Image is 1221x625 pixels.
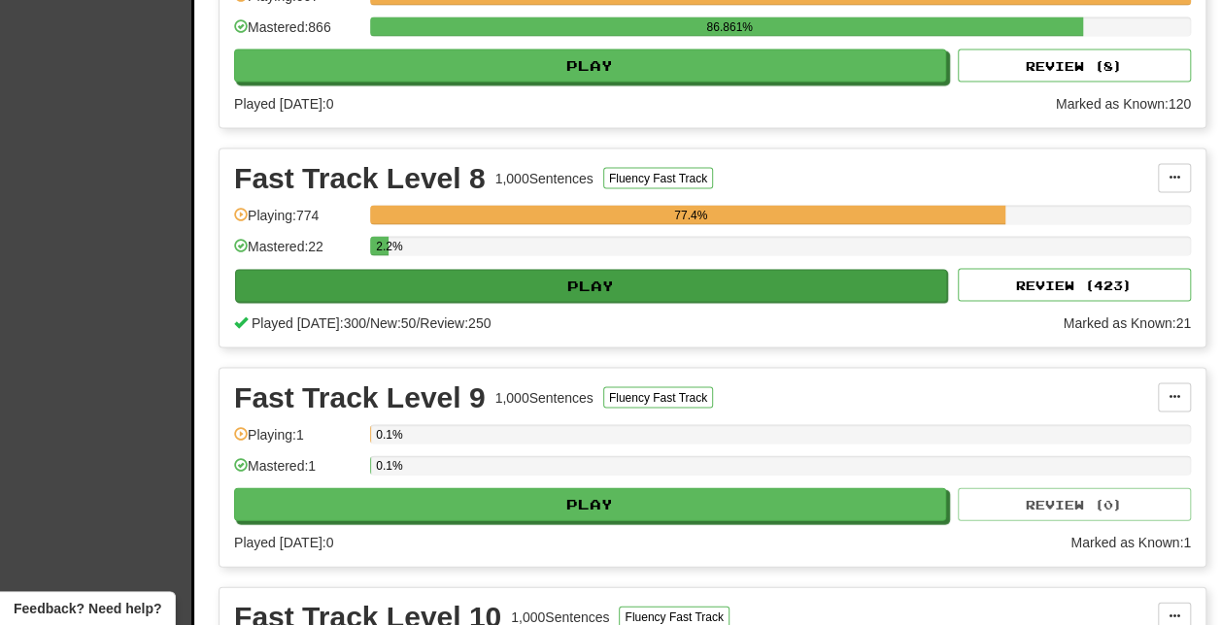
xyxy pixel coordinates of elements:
[420,315,491,331] span: Review: 250
[234,488,946,521] button: Play
[376,17,1083,37] div: 86.861%
[958,269,1191,302] button: Review (423)
[495,388,594,408] div: 1,000 Sentences
[234,206,360,238] div: Playing: 774
[234,425,360,457] div: Playing: 1
[366,315,370,331] span: /
[252,315,366,331] span: Played [DATE]: 300
[603,168,713,189] button: Fluency Fast Track
[234,164,486,193] div: Fast Track Level 8
[234,383,486,412] div: Fast Track Level 9
[234,96,333,112] span: Played [DATE]: 0
[1070,533,1191,552] div: Marked as Known: 1
[958,488,1191,521] button: Review (0)
[14,599,161,618] span: Open feedback widget
[495,169,594,188] div: 1,000 Sentences
[234,17,360,49] div: Mastered: 866
[603,387,713,409] button: Fluency Fast Track
[234,49,946,82] button: Play
[234,456,360,488] div: Mastered: 1
[234,535,333,550] span: Played [DATE]: 0
[958,49,1191,82] button: Review (8)
[235,270,947,303] button: Play
[376,237,388,256] div: 2.2%
[416,315,420,331] span: /
[376,206,1005,225] div: 77.4%
[1063,313,1191,333] div: Marked as Known: 21
[234,237,360,269] div: Mastered: 22
[370,315,416,331] span: New: 50
[1056,94,1191,114] div: Marked as Known: 120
